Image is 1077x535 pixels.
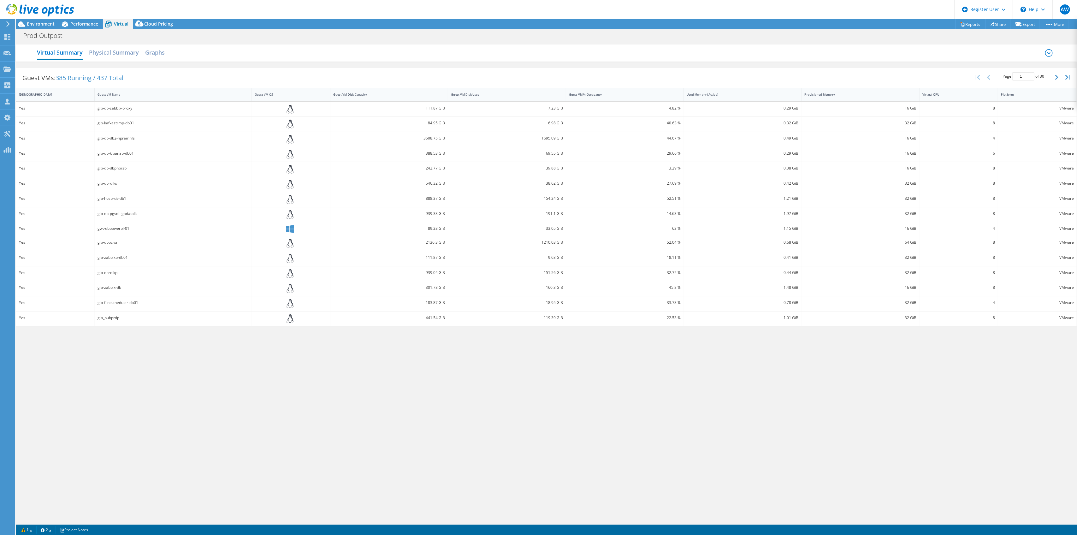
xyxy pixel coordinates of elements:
[1001,314,1074,321] div: VMware
[805,105,916,112] div: 16 GiB
[451,195,563,202] div: 154.24 GiB
[569,195,681,202] div: 52.51 %
[333,165,445,172] div: 242.77 GiB
[451,239,563,246] div: 1210.03 GiB
[98,135,249,142] div: glp-db-db2-npramnfs
[687,150,798,157] div: 0.29 GiB
[687,92,791,97] div: Used Memory (Active)
[805,120,916,127] div: 32 GiB
[333,105,445,112] div: 111.87 GiB
[451,299,563,306] div: 18.95 GiB
[1001,135,1074,142] div: VMware
[569,180,681,187] div: 27.69 %
[451,165,563,172] div: 39.88 GiB
[1001,180,1074,187] div: VMware
[922,165,995,172] div: 8
[451,135,563,142] div: 1695.09 GiB
[19,269,92,276] div: Yes
[805,225,916,232] div: 16 GiB
[19,135,92,142] div: Yes
[19,195,92,202] div: Yes
[922,120,995,127] div: 8
[1001,254,1074,261] div: VMware
[56,74,123,82] span: 385 Running / 437 Total
[805,299,916,306] div: 32 GiB
[922,105,995,112] div: 8
[805,239,916,246] div: 64 GiB
[805,314,916,321] div: 32 GiB
[451,210,563,217] div: 191.1 GiB
[1021,7,1026,12] svg: \n
[19,225,92,232] div: Yes
[985,19,1011,29] a: Share
[805,210,916,217] div: 32 GiB
[922,299,995,306] div: 4
[451,105,563,112] div: 7.23 GiB
[19,314,92,321] div: Yes
[98,180,249,187] div: glp-dbrdlks
[255,92,320,97] div: Guest VM OS
[451,225,563,232] div: 33.05 GiB
[333,239,445,246] div: 2136.3 GiB
[333,92,437,97] div: Guest VM Disk Capacity
[805,284,916,291] div: 16 GiB
[19,105,92,112] div: Yes
[145,46,165,59] h2: Graphs
[922,284,995,291] div: 8
[569,314,681,321] div: 22.53 %
[98,195,249,202] div: glp-hosprds-db1
[1011,19,1040,29] a: Export
[687,225,798,232] div: 1.15 GiB
[19,254,92,261] div: Yes
[922,314,995,321] div: 8
[569,254,681,261] div: 18.11 %
[19,284,92,291] div: Yes
[922,225,995,232] div: 4
[687,314,798,321] div: 1.01 GiB
[805,165,916,172] div: 16 GiB
[98,92,241,97] div: Guest VM Name
[98,210,249,217] div: glp-db-pgsql-igadatalk
[569,135,681,142] div: 44.67 %
[687,105,798,112] div: 0.29 GiB
[687,284,798,291] div: 1.48 GiB
[805,150,916,157] div: 16 GiB
[569,105,681,112] div: 4.82 %
[19,210,92,217] div: Yes
[805,135,916,142] div: 16 GiB
[19,180,92,187] div: Yes
[98,120,249,127] div: glp-kafkastrmp-db01
[98,299,249,306] div: glp-flintscheduler-db01
[333,314,445,321] div: 441.54 GiB
[451,92,555,97] div: Guest VM Disk Used
[687,195,798,202] div: 1.21 GiB
[19,92,84,97] div: [DEMOGRAPHIC_DATA]
[687,239,798,246] div: 0.68 GiB
[805,254,916,261] div: 32 GiB
[37,46,83,60] h2: Virtual Summary
[114,21,128,27] span: Virtual
[333,210,445,217] div: 939.33 GiB
[19,165,92,172] div: Yes
[333,180,445,187] div: 546.32 GiB
[922,254,995,261] div: 8
[451,180,563,187] div: 38.62 GiB
[451,314,563,321] div: 119.39 GiB
[98,284,249,291] div: glp-zabbix-db
[27,21,55,27] span: Environment
[451,284,563,291] div: 160.3 GiB
[1040,74,1044,79] span: 30
[1060,4,1070,15] span: AW
[451,150,563,157] div: 69.55 GiB
[569,299,681,306] div: 33.73 %
[98,239,249,246] div: glp-dbpcrsr
[1040,19,1069,29] a: More
[98,254,249,261] div: glp-zabbixp-db01
[451,120,563,127] div: 6.98 GiB
[21,32,72,39] h1: Prod-Outpost
[569,239,681,246] div: 52.04 %
[333,135,445,142] div: 3508.75 GiB
[687,120,798,127] div: 0.32 GiB
[922,210,995,217] div: 8
[333,120,445,127] div: 84.95 GiB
